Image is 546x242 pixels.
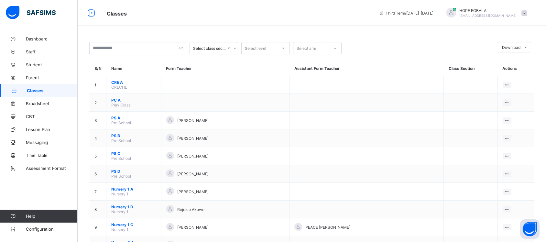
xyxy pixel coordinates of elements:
span: [PERSON_NAME] [177,189,209,194]
span: Configuration [26,226,77,232]
span: [PERSON_NAME] [177,154,209,159]
div: Select arm [297,42,316,54]
span: PS A [111,115,156,120]
span: PS C [111,151,156,156]
span: Nursery 1 A [111,187,156,192]
span: Nursery 1 [111,227,128,232]
span: Nursery 1 B [111,204,156,209]
span: Nursery 1 [111,209,128,214]
th: Class Section [444,61,498,76]
span: CRECHE [111,85,127,90]
span: PS B [111,133,156,138]
span: Parent [26,75,78,80]
span: [EMAIL_ADDRESS][DOMAIN_NAME] [459,14,517,17]
span: PEACE [PERSON_NAME] [305,225,350,230]
img: safsims [6,6,56,19]
span: PC A [111,98,156,103]
span: [PERSON_NAME] [177,171,209,176]
span: Pre School [111,138,131,143]
span: Dashboard [26,36,78,41]
th: Assistant Form Teacher [289,61,444,76]
span: Rejoice Akowe [177,207,204,212]
span: Staff [26,49,78,54]
span: Messaging [26,140,78,145]
span: Download [502,45,520,50]
button: Open asap [520,219,540,239]
td: 3 [90,112,106,129]
span: [PERSON_NAME] [177,225,209,230]
span: Pre School [111,174,131,179]
span: Time Table [26,153,78,158]
div: Select class section [193,46,226,51]
td: 9 [90,218,106,236]
div: Select level [245,42,266,54]
span: Student [26,62,78,67]
span: CRE A [111,80,156,85]
span: Classes [27,88,78,93]
td: 4 [90,129,106,147]
td: 8 [90,201,106,218]
span: Pre School [111,156,131,161]
td: 5 [90,147,106,165]
span: HOPE EGBALA [459,8,517,13]
span: [PERSON_NAME] [177,118,209,123]
span: Pre School [111,120,131,125]
span: Classes [107,10,127,17]
span: Lesson Plan [26,127,78,132]
td: 2 [90,94,106,112]
td: 1 [90,76,106,94]
th: Name [106,61,161,76]
span: Help [26,214,77,219]
td: 7 [90,183,106,201]
span: Broadsheet [26,101,78,106]
td: 6 [90,165,106,183]
span: CBT [26,114,78,119]
div: HOPEEGBALA [440,8,530,18]
span: PS D [111,169,156,174]
span: session/term information [379,11,433,16]
span: Nursery 1 [111,192,128,196]
th: S/N [90,61,106,76]
th: Form Teacher [161,61,289,76]
th: Actions [497,61,534,76]
span: Nursery 1 C [111,222,156,227]
span: Assessment Format [26,166,78,171]
span: [PERSON_NAME] [177,136,209,141]
span: Play Class [111,103,130,107]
